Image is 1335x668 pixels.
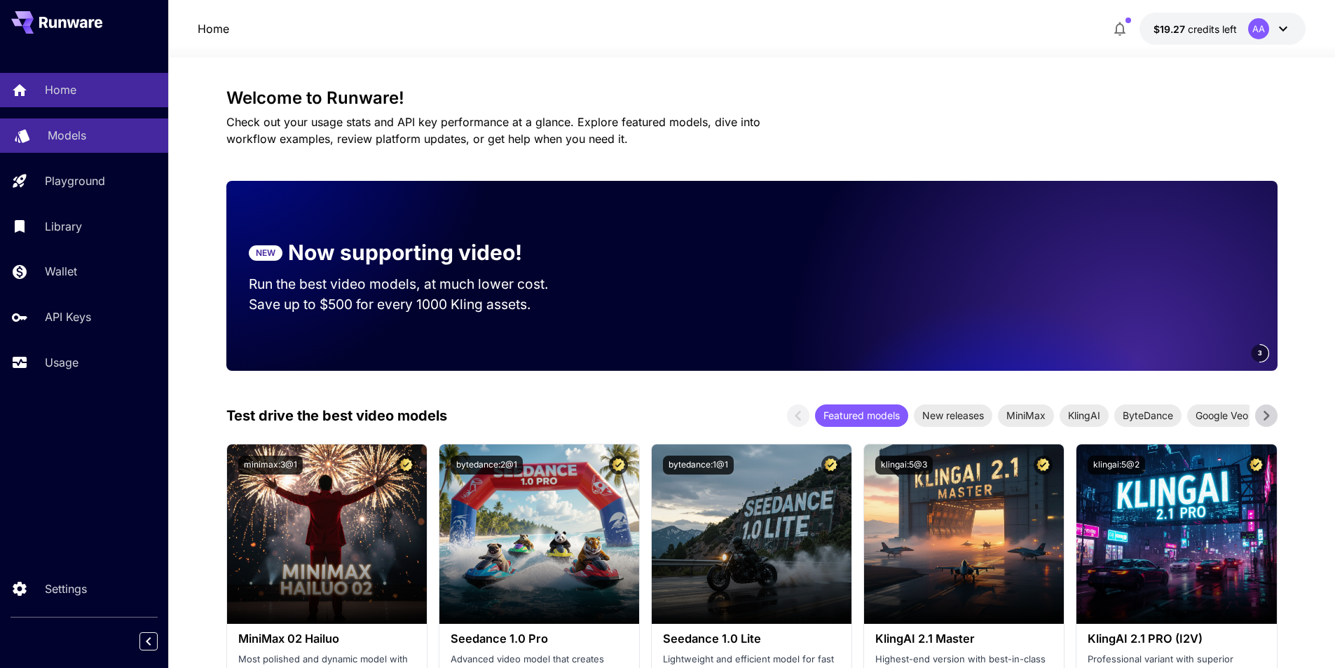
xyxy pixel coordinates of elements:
[1114,408,1182,423] span: ByteDance
[45,172,105,189] p: Playground
[1187,408,1257,423] span: Google Veo
[439,444,639,624] img: alt
[1258,348,1262,358] span: 3
[249,294,575,315] p: Save up to $500 for every 1000 Kling assets.
[1060,404,1109,427] div: KlingAI
[226,405,447,426] p: Test drive the best video models
[226,115,760,146] span: Check out your usage stats and API key performance at a glance. Explore featured models, dive int...
[238,456,303,475] button: minimax:3@1
[1247,456,1266,475] button: Certified Model – Vetted for best performance and includes a commercial license.
[1153,22,1237,36] div: $19.26797
[451,456,523,475] button: bytedance:2@1
[1088,632,1265,646] h3: KlingAI 2.1 PRO (I2V)
[998,408,1054,423] span: MiniMax
[998,404,1054,427] div: MiniMax
[288,237,522,268] p: Now supporting video!
[45,308,91,325] p: API Keys
[45,354,78,371] p: Usage
[45,580,87,597] p: Settings
[1076,444,1276,624] img: alt
[249,274,575,294] p: Run the best video models, at much lower cost.
[864,444,1064,624] img: alt
[150,629,168,654] div: Collapse sidebar
[1139,13,1306,45] button: $19.26797AA
[815,404,908,427] div: Featured models
[226,88,1278,108] h3: Welcome to Runware!
[451,632,628,646] h3: Seedance 1.0 Pro
[663,456,734,475] button: bytedance:1@1
[1088,456,1145,475] button: klingai:5@2
[227,444,427,624] img: alt
[1187,404,1257,427] div: Google Veo
[198,20,229,37] a: Home
[198,20,229,37] nav: breadcrumb
[914,404,992,427] div: New releases
[1153,23,1188,35] span: $19.27
[914,408,992,423] span: New releases
[609,456,628,475] button: Certified Model – Vetted for best performance and includes a commercial license.
[48,127,86,144] p: Models
[45,218,82,235] p: Library
[652,444,851,624] img: alt
[1188,23,1237,35] span: credits left
[397,456,416,475] button: Certified Model – Vetted for best performance and includes a commercial license.
[1034,456,1053,475] button: Certified Model – Vetted for best performance and includes a commercial license.
[45,263,77,280] p: Wallet
[1060,408,1109,423] span: KlingAI
[45,81,76,98] p: Home
[875,632,1053,646] h3: KlingAI 2.1 Master
[139,632,158,650] button: Collapse sidebar
[821,456,840,475] button: Certified Model – Vetted for best performance and includes a commercial license.
[1248,18,1269,39] div: AA
[815,408,908,423] span: Featured models
[238,632,416,646] h3: MiniMax 02 Hailuo
[1114,404,1182,427] div: ByteDance
[663,632,840,646] h3: Seedance 1.0 Lite
[875,456,933,475] button: klingai:5@3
